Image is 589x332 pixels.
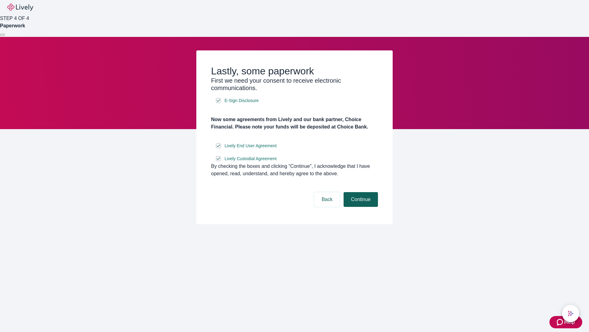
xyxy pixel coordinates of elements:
[211,77,378,92] h3: First we need your consent to receive electronic communications.
[314,192,340,207] button: Back
[557,318,564,326] svg: Zendesk support icon
[549,316,582,328] button: Zendesk support iconHelp
[225,143,277,149] span: Lively End User Agreement
[7,4,33,11] img: Lively
[223,142,278,150] a: e-sign disclosure document
[225,156,277,162] span: Lively Custodial Agreement
[211,163,378,177] div: By checking the boxes and clicking “Continue", I acknowledge that I have opened, read, understand...
[223,97,260,105] a: e-sign disclosure document
[568,310,574,317] svg: Lively AI Assistant
[344,192,378,207] button: Continue
[211,65,378,77] h2: Lastly, some paperwork
[223,155,278,163] a: e-sign disclosure document
[562,305,579,322] button: chat
[211,116,378,131] h4: Now some agreements from Lively and our bank partner, Choice Financial. Please note your funds wi...
[564,318,575,326] span: Help
[225,97,259,104] span: E-Sign Disclosure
